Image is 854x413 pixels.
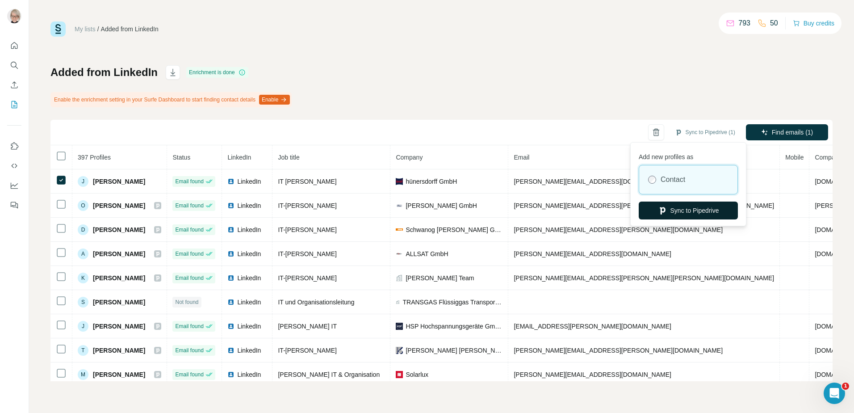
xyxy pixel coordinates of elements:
img: company-logo [396,250,403,257]
div: Added from LinkedIn [101,25,159,34]
span: Job title [278,154,299,161]
span: [PERSON_NAME] Team [406,274,474,282]
span: IT-[PERSON_NAME] [278,250,336,257]
span: LinkedIn [237,346,261,355]
span: TRANSGAS Flüssiggas Transport und Logistik GmbH & Co. KG [403,298,503,307]
img: LinkedIn logo [227,371,234,378]
span: Email found [175,274,203,282]
button: Use Surfe on LinkedIn [7,138,21,154]
img: LinkedIn logo [227,323,234,330]
span: [PERSON_NAME] IT [278,323,336,330]
span: [EMAIL_ADDRESS][PERSON_NAME][DOMAIN_NAME] [514,323,671,330]
img: Surfe Logo [50,21,66,37]
span: Email found [175,371,203,379]
span: [PERSON_NAME] [93,322,145,331]
span: Status [172,154,190,161]
span: [PERSON_NAME][EMAIL_ADDRESS][DOMAIN_NAME] [514,178,671,185]
div: J [78,176,88,187]
button: Find emails (1) [746,124,828,140]
img: company-logo [396,323,403,330]
li: / [97,25,99,34]
img: company-logo [396,178,403,185]
span: LinkedIn [237,274,261,282]
div: M [78,369,88,380]
span: LinkedIn [237,177,261,186]
button: My lists [7,97,21,113]
span: [PERSON_NAME][EMAIL_ADDRESS][DOMAIN_NAME] [514,250,671,257]
span: [PERSON_NAME][EMAIL_ADDRESS][DOMAIN_NAME] [514,371,671,378]
span: Email found [175,322,203,330]
iframe: Intercom live chat [824,383,845,404]
span: [PERSON_NAME] GmbH [406,201,477,210]
span: [PERSON_NAME] [93,177,145,186]
img: Avatar [7,9,21,23]
h1: Added from LinkedIn [50,65,158,80]
p: 793 [738,18,750,29]
p: Add new profiles as [639,149,738,161]
img: LinkedIn logo [227,226,234,233]
img: company-logo [396,202,403,209]
span: IT-[PERSON_NAME] [278,202,336,209]
div: A [78,249,88,259]
span: [PERSON_NAME] [93,298,145,307]
span: [PERSON_NAME][EMAIL_ADDRESS][PERSON_NAME][PERSON_NAME][DOMAIN_NAME] [514,202,774,209]
div: D [78,224,88,235]
span: Email found [175,226,203,234]
span: IT [PERSON_NAME] [278,178,336,185]
span: 397 Profiles [78,154,111,161]
img: company-logo [396,371,403,378]
a: My lists [75,25,96,33]
div: J [78,321,88,332]
span: Schwanog [PERSON_NAME] GmbH [406,225,502,234]
button: Quick start [7,38,21,54]
button: Enable [259,95,290,105]
img: LinkedIn logo [227,274,234,282]
span: IT-[PERSON_NAME] [278,347,336,354]
span: LinkedIn [237,370,261,379]
button: Buy credits [793,17,834,29]
span: Mobile [785,154,804,161]
button: Enrich CSV [7,77,21,93]
span: LinkedIn [237,225,261,234]
span: [PERSON_NAME][EMAIL_ADDRESS][PERSON_NAME][DOMAIN_NAME] [514,347,723,354]
img: LinkedIn logo [227,250,234,257]
span: IT-[PERSON_NAME] [278,226,336,233]
p: 50 [770,18,778,29]
span: IT-[PERSON_NAME] [278,274,336,282]
span: [PERSON_NAME] IT & Organisation [278,371,380,378]
span: Not found [175,298,198,306]
span: LinkedIn [237,201,261,210]
span: Email found [175,250,203,258]
div: Enrichment is done [186,67,248,78]
div: O [78,200,88,211]
span: [PERSON_NAME] [93,201,145,210]
span: [PERSON_NAME][EMAIL_ADDRESS][PERSON_NAME][PERSON_NAME][DOMAIN_NAME] [514,274,774,282]
div: S [78,297,88,308]
span: Company [396,154,423,161]
span: [PERSON_NAME] [93,370,145,379]
div: T [78,345,88,356]
img: LinkedIn logo [227,202,234,209]
span: [PERSON_NAME] [93,225,145,234]
span: HSP Hochspannungsgeräte GmbH [406,322,502,331]
span: hünersdorff GmbH [406,177,457,186]
img: company-logo [396,347,403,354]
span: IT und Organisationsleitung [278,299,354,306]
span: [PERSON_NAME] [93,274,145,282]
span: 1 [842,383,849,390]
div: K [78,273,88,283]
button: Search [7,57,21,73]
img: LinkedIn logo [227,178,234,185]
button: Sync to Pipedrive [639,202,738,219]
img: LinkedIn logo [227,347,234,354]
span: Find emails (1) [772,128,813,137]
span: Solarlux [406,370,428,379]
span: [PERSON_NAME] [93,346,145,355]
span: Email found [175,202,203,210]
span: LinkedIn [237,249,261,258]
span: Email [514,154,529,161]
label: Contact [661,174,685,185]
button: Use Surfe API [7,158,21,174]
button: Feedback [7,197,21,213]
span: LinkedIn [227,154,251,161]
